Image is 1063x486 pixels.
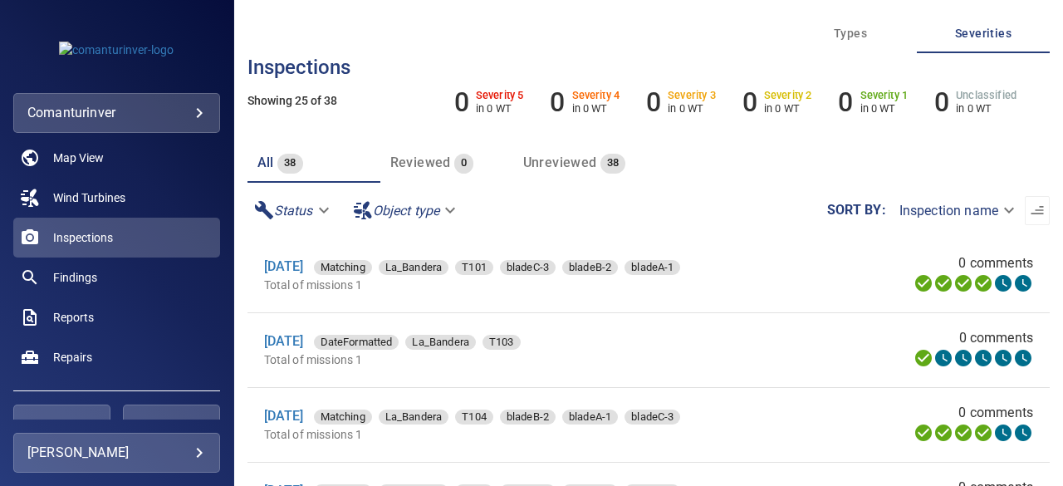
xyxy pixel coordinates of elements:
[668,90,716,101] h6: Severity 3
[973,348,993,368] svg: ML Processing 0%
[379,409,449,425] span: La_Bandera
[958,403,1033,423] span: 0 comments
[933,423,953,443] svg: Data Formatted 100%
[572,102,620,115] p: in 0 WT
[625,260,680,275] div: bladeA-1
[1013,423,1033,443] svg: Classification 0%
[59,42,174,58] img: comanturinver-logo
[562,259,618,276] span: bladeB-2
[264,333,304,349] a: [DATE]
[625,410,680,425] div: bladeC-3
[993,423,1013,443] svg: Matching 0%
[483,335,521,350] div: T103
[953,273,973,293] svg: Selecting 100%
[562,409,618,425] span: bladeA-1
[953,348,973,368] svg: Selecting 0%
[500,260,556,275] div: bladeC-3
[827,204,886,217] label: Sort by :
[247,95,1050,107] h5: Showing 25 of 38
[476,90,524,101] h6: Severity 5
[600,154,626,173] span: 38
[379,260,449,275] div: La_Bandera
[625,259,680,276] span: bladeA-1
[455,259,493,276] span: T101
[454,86,524,118] li: Severity 5
[572,90,620,101] h6: Severity 4
[455,410,493,425] div: T104
[455,260,493,275] div: T101
[257,155,274,170] span: All
[13,405,110,444] button: Apply
[550,86,620,118] li: Severity 4
[13,93,220,133] div: comanturinver
[123,405,220,444] button: Reset
[958,253,1033,273] span: 0 comments
[454,86,469,118] h6: 0
[993,348,1013,368] svg: Matching 0%
[860,90,909,101] h6: Severity 1
[550,86,565,118] h6: 0
[264,426,799,443] p: Total of missions 1
[264,408,304,424] a: [DATE]
[379,410,449,425] div: La_Bandera
[13,138,220,178] a: map noActive
[264,277,799,293] p: Total of missions 1
[476,102,524,115] p: in 0 WT
[934,86,1016,118] li: Severity Unclassified
[314,409,372,425] span: Matching
[1025,196,1050,225] button: Sort list from oldest to newest
[13,337,220,377] a: repairs noActive
[838,86,908,118] li: Severity 1
[274,203,313,218] em: Status
[838,86,853,118] h6: 0
[993,273,1013,293] svg: Matching 0%
[264,351,719,368] p: Total of missions 1
[956,90,1016,101] h6: Unclassified
[53,229,113,246] span: Inspections
[483,334,521,351] span: T103
[1013,348,1033,368] svg: Classification 0%
[523,155,597,170] span: Unreviewed
[953,423,973,443] svg: Selecting 100%
[973,273,993,293] svg: ML Processing 100%
[53,150,104,166] span: Map View
[562,260,618,275] div: bladeB-2
[860,102,909,115] p: in 0 WT
[27,439,206,466] div: [PERSON_NAME]
[562,410,618,425] div: bladeA-1
[886,196,1025,225] div: Inspection name
[794,23,907,44] span: Types
[625,409,680,425] span: bladeC-3
[959,328,1034,348] span: 0 comments
[914,348,933,368] svg: Uploading 100%
[144,415,199,435] span: Reset
[13,178,220,218] a: windturbines noActive
[764,102,812,115] p: in 0 WT
[53,269,97,286] span: Findings
[13,258,220,297] a: findings noActive
[742,86,812,118] li: Severity 2
[933,273,953,293] svg: Data Formatted 100%
[933,348,953,368] svg: Data Formatted 0%
[13,297,220,337] a: reports noActive
[914,423,933,443] svg: Uploading 100%
[390,155,451,170] span: Reviewed
[53,189,125,206] span: Wind Turbines
[247,56,1050,78] h3: Inspections
[27,100,206,126] div: comanturinver
[1013,273,1033,293] svg: Classification 0%
[346,196,467,225] div: Object type
[277,154,303,173] span: 38
[455,409,493,425] span: T104
[668,102,716,115] p: in 0 WT
[956,102,1016,115] p: in 0 WT
[646,86,716,118] li: Severity 3
[13,218,220,258] a: inspections active
[973,423,993,443] svg: ML Processing 100%
[314,335,399,350] div: DateFormatted
[500,409,556,425] span: bladeB-2
[500,259,556,276] span: bladeC-3
[314,410,372,425] div: Matching
[927,23,1040,44] span: Severities
[264,258,304,274] a: [DATE]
